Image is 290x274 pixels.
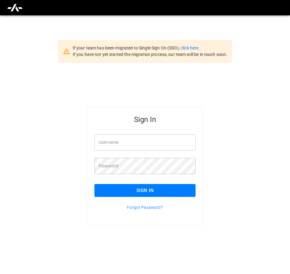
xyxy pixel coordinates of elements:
[94,115,196,124] h5: Sign In
[73,52,227,57] span: If you have not yet started the migration process, our team will be in touch soon.
[181,45,200,50] a: click here.
[7,2,23,14] img: ampcontrol.io logo
[73,45,181,50] span: If your team has been migrated to Single Sign On (SSO),
[94,184,196,197] button: Sign In
[94,204,196,210] p: Forgot Password?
